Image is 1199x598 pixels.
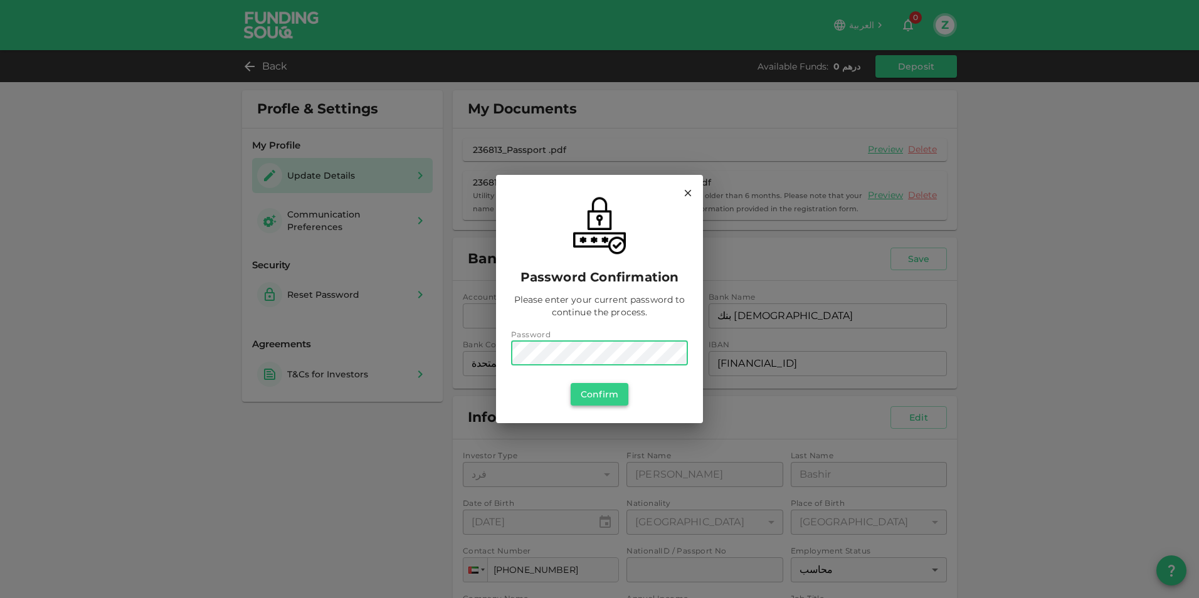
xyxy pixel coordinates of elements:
[564,191,635,261] img: ConfirmPasswordImage
[511,293,688,318] span: Please enter your current password to continue the process.
[520,268,679,286] span: Password confirmation
[511,340,688,365] input: password
[571,383,628,406] button: Confirm
[511,330,551,339] span: Password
